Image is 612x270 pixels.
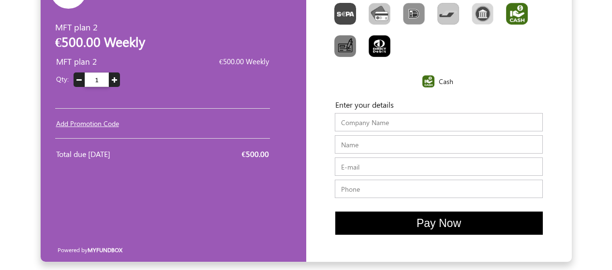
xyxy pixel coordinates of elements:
button: Pay Now [335,212,543,235]
div: MFT plan 2 [56,56,177,95]
input: Phone [335,180,543,198]
a: Add Promotion Code [56,119,119,128]
span: €500.00 [242,149,269,159]
img: CardCollection.png [369,3,390,25]
h2: €500.00 Weekly [55,34,176,49]
input: Company Name [335,113,543,131]
img: Ideal.png [403,3,425,25]
img: Sepa.png [334,3,356,25]
div: MFT plan 2 [55,21,176,53]
h5: Enter your details [335,100,543,109]
img: Cheque.png [334,35,356,57]
div: Powered by [48,238,179,262]
div: Total due [DATE] [56,148,156,160]
img: Cash.png [506,3,528,25]
a: MYFUNDBOX [88,246,122,254]
input: Name [335,135,543,154]
input: E-mail [335,157,543,176]
span: Qty: [56,74,69,84]
span: €500.00 Weekly [219,57,269,66]
img: Bancontact.png [437,3,459,25]
img: Cash.png [422,75,434,87]
img: GOCARDLESS.png [369,35,390,57]
img: BankTransfer.png [472,3,493,25]
span: Pay Now [417,217,461,229]
label: Cash [439,76,453,86]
